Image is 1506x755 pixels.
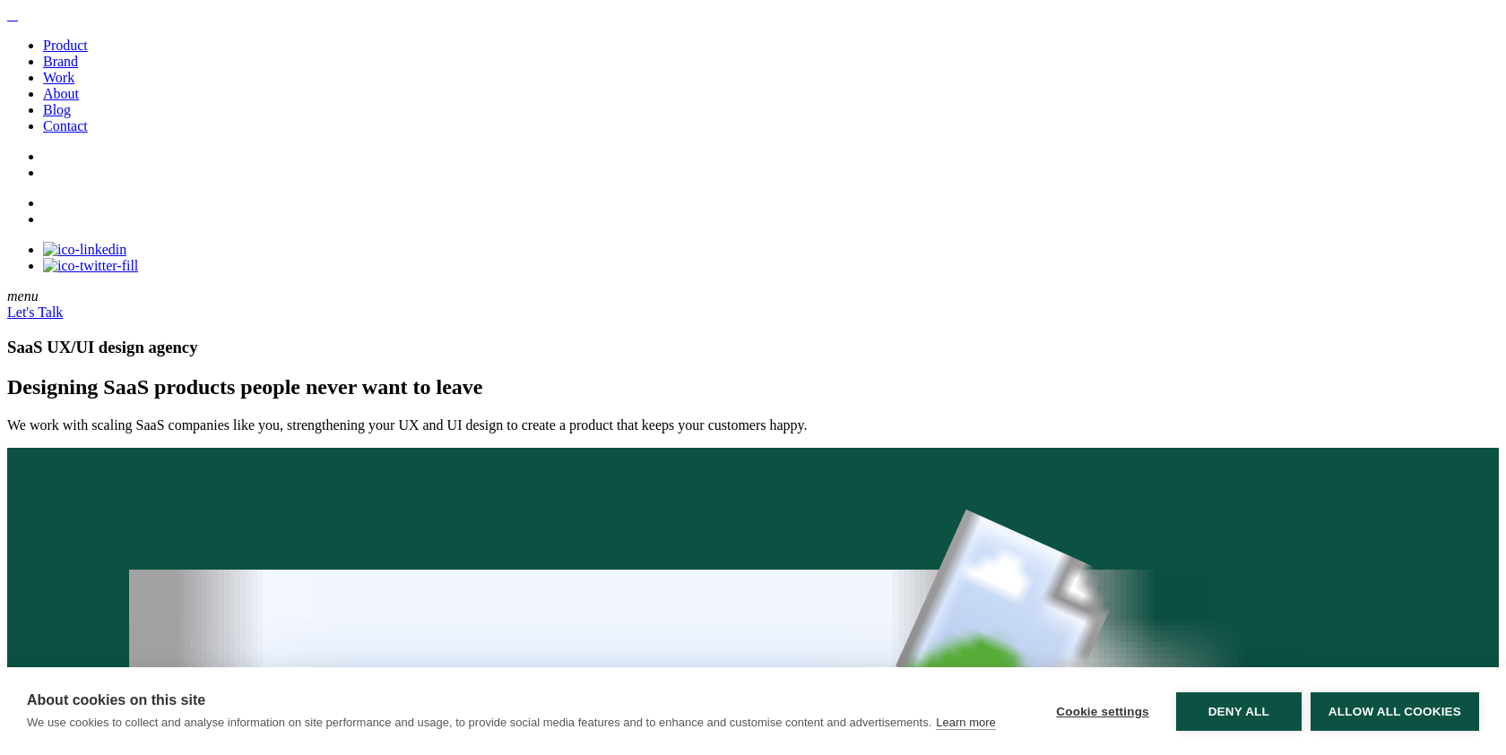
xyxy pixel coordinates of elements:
img: ico-twitter-fill [43,258,138,274]
img: ico-linkedin [43,242,126,258]
span: to [413,375,431,399]
h1: SaaS UX/UI design agency [7,338,1499,357]
a: Contact [43,118,88,133]
a: Blog [43,102,71,117]
p: We use cookies to collect and analyse information on site performance and usage, to provide socia... [27,716,931,729]
span: never [306,375,357,399]
a: Work [43,70,74,85]
button: Deny all [1176,692,1302,731]
a: Brand [43,54,78,69]
p: We work with scaling SaaS companies like you, strengthening your UX and UI design to create a pro... [7,417,1499,433]
a: Let's Talk [7,305,63,320]
span: want [362,375,408,399]
a: About [43,86,79,101]
span: Designing [7,375,98,399]
button: Allow all cookies [1311,692,1479,731]
a: Learn more [936,716,995,730]
span: products [154,375,235,399]
strong: About cookies on this site [27,692,205,708]
em: menu [7,288,39,304]
span: people [240,375,300,399]
span: leave [437,375,483,399]
button: Cookie settings [1038,692,1167,731]
span: SaaS [103,375,149,399]
a: Product [43,38,88,53]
